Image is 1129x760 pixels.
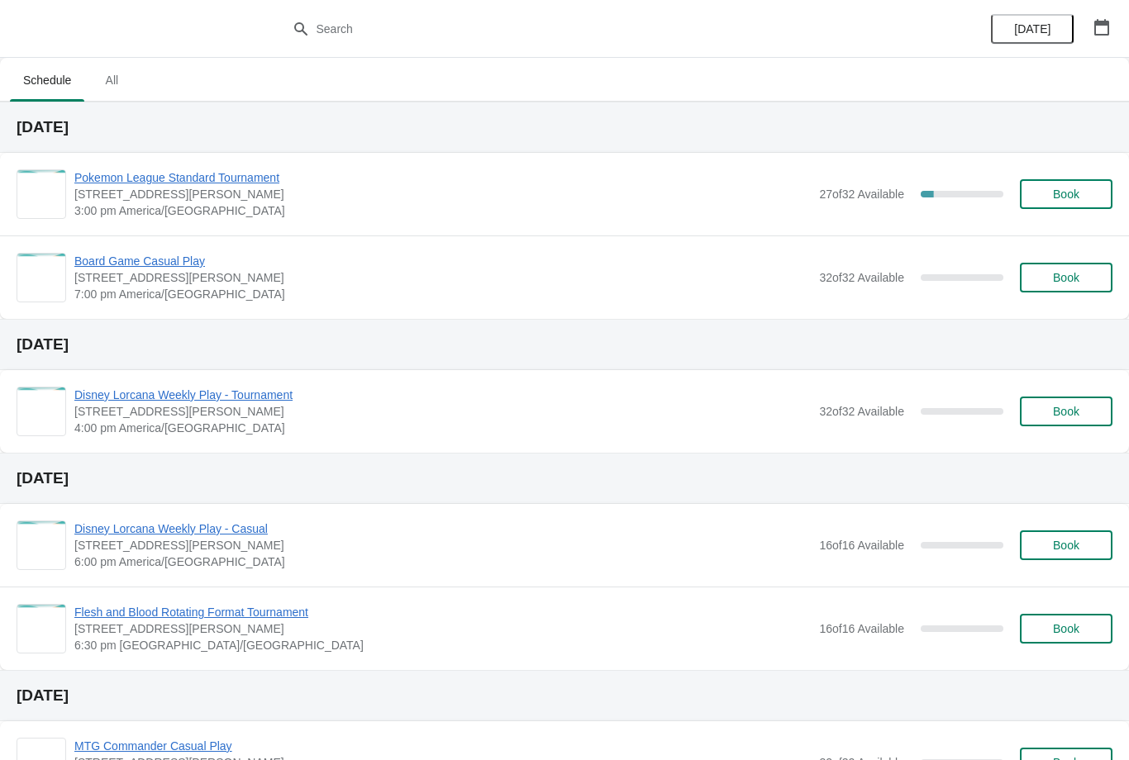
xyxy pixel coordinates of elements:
[316,14,847,44] input: Search
[17,119,1112,135] h2: [DATE]
[74,403,811,420] span: [STREET_ADDRESS][PERSON_NAME]
[1014,22,1050,36] span: [DATE]
[74,202,811,219] span: 3:00 pm America/[GEOGRAPHIC_DATA]
[17,336,1112,353] h2: [DATE]
[1053,539,1079,552] span: Book
[1053,188,1079,201] span: Book
[1020,263,1112,292] button: Book
[10,65,84,95] span: Schedule
[74,637,811,653] span: 6:30 pm [GEOGRAPHIC_DATA]/[GEOGRAPHIC_DATA]
[74,604,811,620] span: Flesh and Blood Rotating Format Tournament
[74,537,811,553] span: [STREET_ADDRESS][PERSON_NAME]
[74,286,811,302] span: 7:00 pm America/[GEOGRAPHIC_DATA]
[1020,614,1112,644] button: Book
[1053,271,1079,284] span: Book
[819,405,904,418] span: 32 of 32 Available
[74,620,811,637] span: [STREET_ADDRESS][PERSON_NAME]
[17,687,1112,704] h2: [DATE]
[1020,397,1112,426] button: Book
[1053,622,1079,635] span: Book
[74,520,811,537] span: Disney Lorcana Weekly Play - Casual
[74,553,811,570] span: 6:00 pm America/[GEOGRAPHIC_DATA]
[74,169,811,186] span: Pokemon League Standard Tournament
[819,188,904,201] span: 27 of 32 Available
[17,605,65,653] img: Flesh and Blood Rotating Format Tournament | 2040 Louetta Rd Ste I Spring, TX 77388 | 6:30 pm Ame...
[74,253,811,269] span: Board Game Casual Play
[74,738,811,754] span: MTG Commander Casual Play
[91,65,132,95] span: All
[1053,405,1079,418] span: Book
[819,539,904,552] span: 16 of 16 Available
[819,622,904,635] span: 16 of 16 Available
[991,14,1074,44] button: [DATE]
[74,387,811,403] span: Disney Lorcana Weekly Play - Tournament
[74,269,811,286] span: [STREET_ADDRESS][PERSON_NAME]
[74,186,811,202] span: [STREET_ADDRESS][PERSON_NAME]
[1020,530,1112,560] button: Book
[1020,179,1112,209] button: Book
[17,470,1112,487] h2: [DATE]
[17,521,65,569] img: Disney Lorcana Weekly Play - Casual | 2040 Louetta Rd Ste I Spring, TX 77388 | 6:00 pm America/Ch...
[17,170,65,218] img: Pokemon League Standard Tournament | 2040 Louetta Rd Ste I Spring, TX 77388 | 3:00 pm America/Chi...
[819,271,904,284] span: 32 of 32 Available
[17,254,65,302] img: Board Game Casual Play | 2040 Louetta Rd Ste I Spring, TX 77388 | 7:00 pm America/Chicago
[17,387,65,435] img: Disney Lorcana Weekly Play - Tournament | 2040 Louetta Rd Ste I Spring, TX 77388 | 4:00 pm Americ...
[74,420,811,436] span: 4:00 pm America/[GEOGRAPHIC_DATA]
